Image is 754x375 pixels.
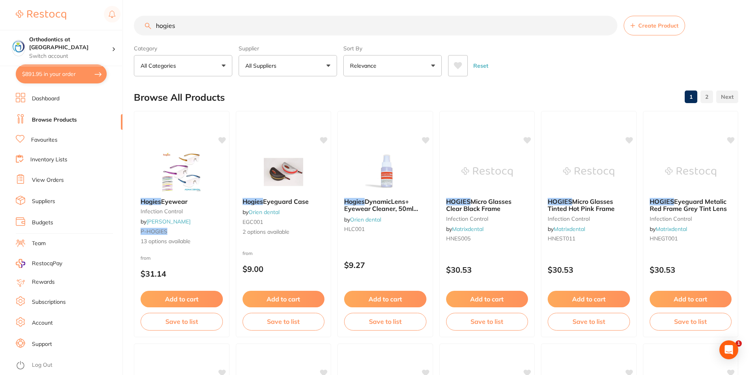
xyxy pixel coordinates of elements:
[343,55,442,76] button: Relevance
[32,361,52,369] a: Log Out
[548,291,630,307] button: Add to cart
[700,89,713,105] a: 2
[656,225,687,233] a: Matrixdental
[239,45,337,52] label: Supplier
[16,65,107,83] button: $891.95 in your order
[650,198,727,212] span: Eyeguard Metalic Red Frame Grey Tint Lens
[161,198,187,205] span: Eyewear
[344,225,365,233] span: HLC001
[243,209,280,216] span: by
[32,340,52,348] a: Support
[141,238,223,246] span: 13 options available
[16,6,66,24] a: Restocq Logo
[30,156,67,164] a: Inventory Lists
[548,313,630,330] button: Save to list
[344,313,426,330] button: Save to list
[245,62,280,70] p: All Suppliers
[243,313,325,330] button: Save to list
[141,208,223,214] small: infection control
[446,216,528,222] small: infection control
[344,291,426,307] button: Add to cart
[548,198,572,205] em: HOGIES
[650,216,732,222] small: infection control
[344,198,418,220] span: DynamicLens+ Eyewear Cleaner, 50ml Bottle
[548,198,615,212] span: Micro Glasses Tinted Hot Pink Frame
[141,255,151,261] span: from
[134,55,232,76] button: All Categories
[141,228,167,235] em: P-HOGIES
[146,218,191,225] a: [PERSON_NAME]
[548,198,630,212] b: HOGIES Micro Glasses Tinted Hot Pink Frame
[344,216,381,223] span: by
[735,340,742,347] span: 1
[243,198,263,205] em: Hogies
[243,250,253,256] span: from
[350,62,380,70] p: Relevance
[548,216,630,222] small: infection control
[29,36,112,51] h4: Orthodontics at Penrith
[446,198,528,212] b: HOGIES Micro Glasses Clear Black Frame
[16,259,25,268] img: RestocqPay
[239,55,337,76] button: All Suppliers
[344,198,365,205] em: Hogies
[548,225,585,233] span: by
[554,225,585,233] a: Matrixdental
[665,152,716,192] img: HOGIES Eyeguard Metalic Red Frame Grey Tint Lens
[650,198,732,212] b: HOGIES Eyeguard Metalic Red Frame Grey Tint Lens
[446,265,528,274] p: $30.53
[719,340,738,359] div: Open Intercom Messenger
[156,152,207,192] img: Hogies Eyewear
[141,313,223,330] button: Save to list
[638,22,678,29] span: Create Product
[141,269,223,278] p: $31.14
[32,95,59,103] a: Dashboard
[32,260,62,268] span: RestocqPay
[563,152,614,192] img: HOGIES Micro Glasses Tinted Hot Pink Frame
[243,198,325,205] b: Hogies Eyeguard Case
[31,136,57,144] a: Favourites
[16,259,62,268] a: RestocqPay
[32,240,46,248] a: Team
[650,225,687,233] span: by
[243,218,263,225] span: EGC001
[344,260,426,270] p: $9.27
[141,291,223,307] button: Add to cart
[32,278,55,286] a: Rewards
[32,116,77,124] a: Browse Products
[134,92,225,103] h2: Browse All Products
[446,235,471,242] span: HNES005
[12,40,25,53] img: Orthodontics at Penrith
[350,216,381,223] a: Orien dental
[359,152,411,192] img: Hogies DynamicLens+ Eyewear Cleaner, 50ml Bottle
[29,52,112,60] p: Switch account
[134,16,617,35] input: Search Products
[32,198,55,205] a: Suppliers
[243,228,325,236] span: 2 options available
[141,218,191,225] span: by
[650,265,732,274] p: $30.53
[263,198,309,205] span: Eyeguard Case
[446,198,511,212] span: Micro Glasses Clear Black Frame
[32,319,53,327] a: Account
[685,89,697,105] a: 1
[248,209,280,216] a: Orien dental
[141,198,223,205] b: Hogies Eyewear
[32,176,64,184] a: View Orders
[461,152,513,192] img: HOGIES Micro Glasses Clear Black Frame
[141,198,161,205] em: Hogies
[650,313,732,330] button: Save to list
[344,198,426,212] b: Hogies DynamicLens+ Eyewear Cleaner, 50ml Bottle
[243,264,325,273] p: $9.00
[471,55,491,76] button: Reset
[548,235,575,242] span: HNEST011
[16,10,66,20] img: Restocq Logo
[446,291,528,307] button: Add to cart
[141,62,179,70] p: All Categories
[624,16,685,35] button: Create Product
[32,219,53,227] a: Budgets
[16,359,120,372] button: Log Out
[446,313,528,330] button: Save to list
[32,298,66,306] a: Subscriptions
[650,198,674,205] em: HOGIES
[446,198,471,205] em: HOGIES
